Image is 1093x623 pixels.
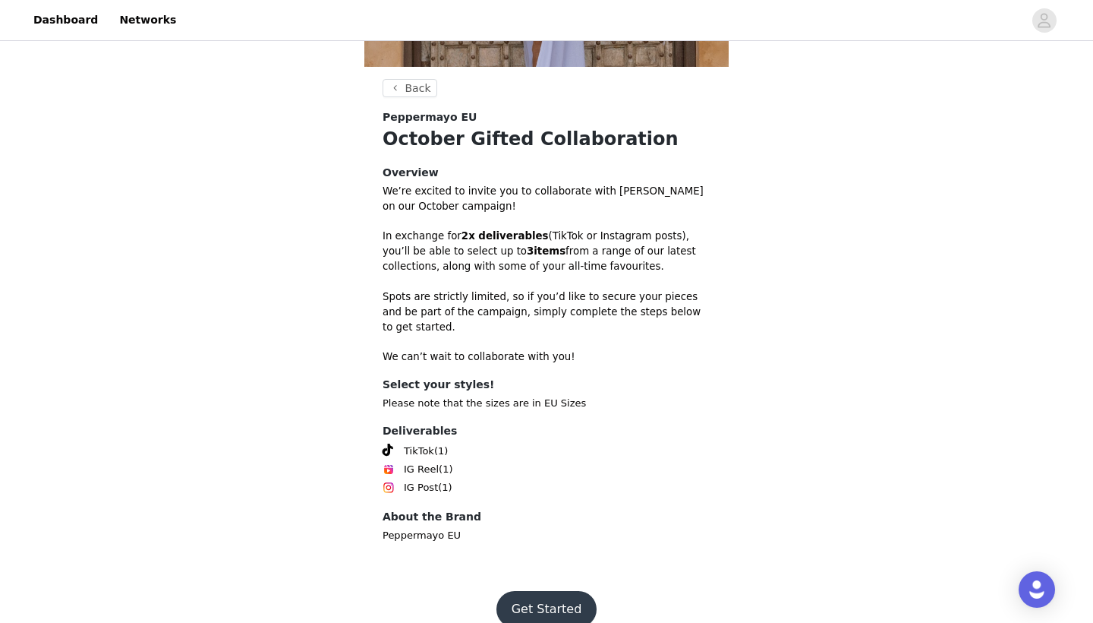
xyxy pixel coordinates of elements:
[461,230,549,242] strong: 2x deliverables
[1019,571,1055,608] div: Open Intercom Messenger
[383,185,704,212] span: We’re excited to invite you to collaborate with [PERSON_NAME] on our October campaign!
[383,165,710,181] h4: Overview
[383,528,710,543] p: Peppermayo EU
[383,463,395,476] img: Instagram Reels Icon
[383,509,710,525] h4: About the Brand
[383,351,575,362] span: We can’t wait to collaborate with you!
[438,480,452,495] span: (1)
[383,230,696,272] span: In exchange for (TikTok or Instagram posts), you’ll be able to select up to from a range of our l...
[534,245,565,257] strong: items
[383,396,710,411] p: Please note that the sizes are in EU Sizes
[24,3,107,37] a: Dashboard
[110,3,185,37] a: Networks
[383,291,701,333] span: Spots are strictly limited, so if you’d like to secure your pieces and be part of the campaign, s...
[383,482,395,494] img: Instagram Icon
[404,480,438,495] span: IG Post
[527,245,534,257] strong: 3
[383,79,437,97] button: Back
[439,462,452,477] span: (1)
[383,423,710,439] h4: Deliverables
[1037,8,1051,33] div: avatar
[383,109,477,125] span: Peppermayo EU
[434,444,448,459] span: (1)
[383,125,710,153] h1: October Gifted Collaboration
[404,444,434,459] span: TikTok
[404,462,439,477] span: IG Reel
[383,377,710,393] h4: Select your styles!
